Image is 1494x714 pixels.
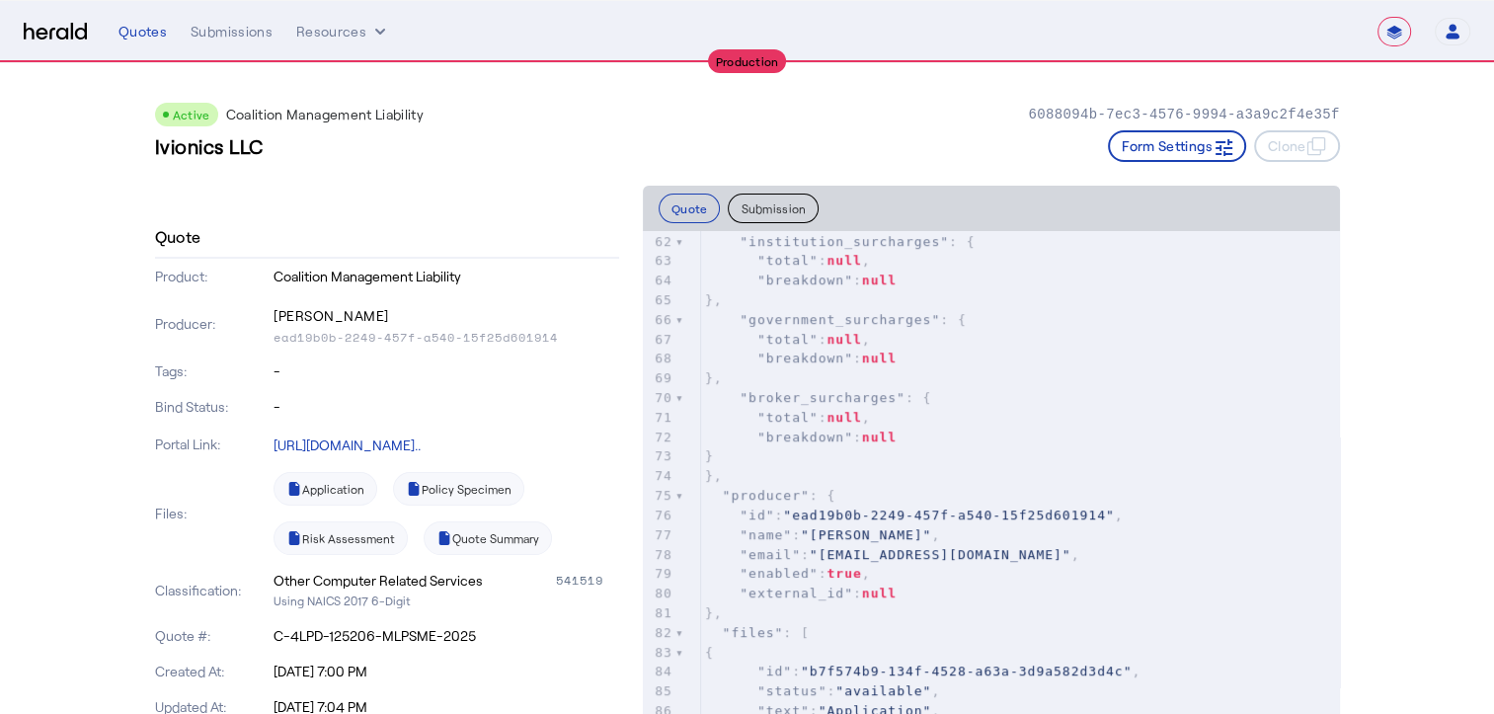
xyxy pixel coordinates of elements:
a: Application [274,472,377,506]
span: : [705,430,897,444]
p: - [274,397,619,417]
span: true [827,566,862,581]
a: Policy Specimen [393,472,524,506]
p: Created At: [155,662,271,681]
div: 80 [643,584,675,603]
h4: Quote [155,225,201,249]
span: "b7f574b9-134f-4528-a63a-3d9a582d3d4c" [801,664,1132,678]
div: 83 [643,643,675,663]
span: null [862,586,897,600]
span: "ead19b0b-2249-457f-a540-15f25d601914" [783,508,1114,522]
span: } [705,448,714,463]
button: Quote [659,194,721,223]
div: 67 [643,330,675,350]
span: "institution_surcharges" [740,234,949,249]
span: }, [705,370,723,385]
span: "breakdown" [757,430,853,444]
span: { [705,645,714,660]
span: }, [705,605,723,620]
span: "email" [740,547,801,562]
div: 75 [643,486,675,506]
div: 64 [643,271,675,290]
span: : , [705,332,871,347]
span: : { [705,488,836,503]
span: "available" [835,683,931,698]
div: 63 [643,251,675,271]
p: Portal Link: [155,435,271,454]
p: Producer: [155,314,271,334]
span: "id" [757,664,792,678]
p: Using NAICS 2017 6-Digit [274,591,619,610]
p: C-4LPD-125206-MLPSME-2025 [274,626,619,646]
button: Clone [1254,130,1340,162]
span: "name" [740,527,792,542]
span: : , [705,547,1080,562]
div: 72 [643,428,675,447]
button: Form Settings [1108,130,1246,162]
button: Submission [728,194,819,223]
span: : [ [705,625,810,640]
span: null [827,332,862,347]
div: 68 [643,349,675,368]
span: : { [705,234,976,249]
div: 85 [643,681,675,701]
span: : [705,586,897,600]
div: Other Computer Related Services [274,571,483,591]
p: - [274,361,619,381]
span: : { [705,390,932,405]
div: 74 [643,466,675,486]
div: 66 [643,310,675,330]
div: 79 [643,564,675,584]
img: Herald Logo [24,23,87,41]
span: : [705,351,897,365]
span: : , [705,566,871,581]
span: : { [705,312,967,327]
span: "status" [757,683,827,698]
div: 77 [643,525,675,545]
div: 76 [643,506,675,525]
span: "files" [723,625,784,640]
p: Coalition Management Liability [226,105,425,124]
h3: Ivionics LLC [155,132,264,160]
span: "total" [757,410,819,425]
p: Classification: [155,581,271,600]
span: Active [173,108,210,121]
span: "[PERSON_NAME]" [801,527,931,542]
a: [URL][DOMAIN_NAME].. [274,436,421,453]
a: Risk Assessment [274,521,408,555]
div: 78 [643,545,675,565]
span: : , [705,664,1140,678]
div: 69 [643,368,675,388]
div: Production [708,49,787,73]
span: "producer" [723,488,810,503]
p: Tags: [155,361,271,381]
span: : , [705,410,871,425]
button: Resources dropdown menu [296,22,390,41]
span: : , [705,253,871,268]
span: null [827,253,862,268]
div: 70 [643,388,675,408]
div: 71 [643,408,675,428]
p: 6088094b-7ec3-4576-9994-a3a9c2f4e35f [1028,105,1339,124]
span: : , [705,683,940,698]
div: 73 [643,446,675,466]
a: Quote Summary [424,521,552,555]
span: }, [705,468,723,483]
div: 541519 [556,571,619,591]
span: null [862,273,897,287]
span: "external_id" [740,586,853,600]
span: "breakdown" [757,273,853,287]
p: Coalition Management Liability [274,267,619,286]
div: Quotes [118,22,167,41]
span: }, [705,292,723,307]
p: Files: [155,504,271,523]
p: Product: [155,267,271,286]
span: : , [705,508,1124,522]
div: 82 [643,623,675,643]
span: : [705,273,897,287]
span: null [862,351,897,365]
span: : , [705,527,940,542]
div: 84 [643,662,675,681]
div: 65 [643,290,675,310]
div: Submissions [191,22,273,41]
